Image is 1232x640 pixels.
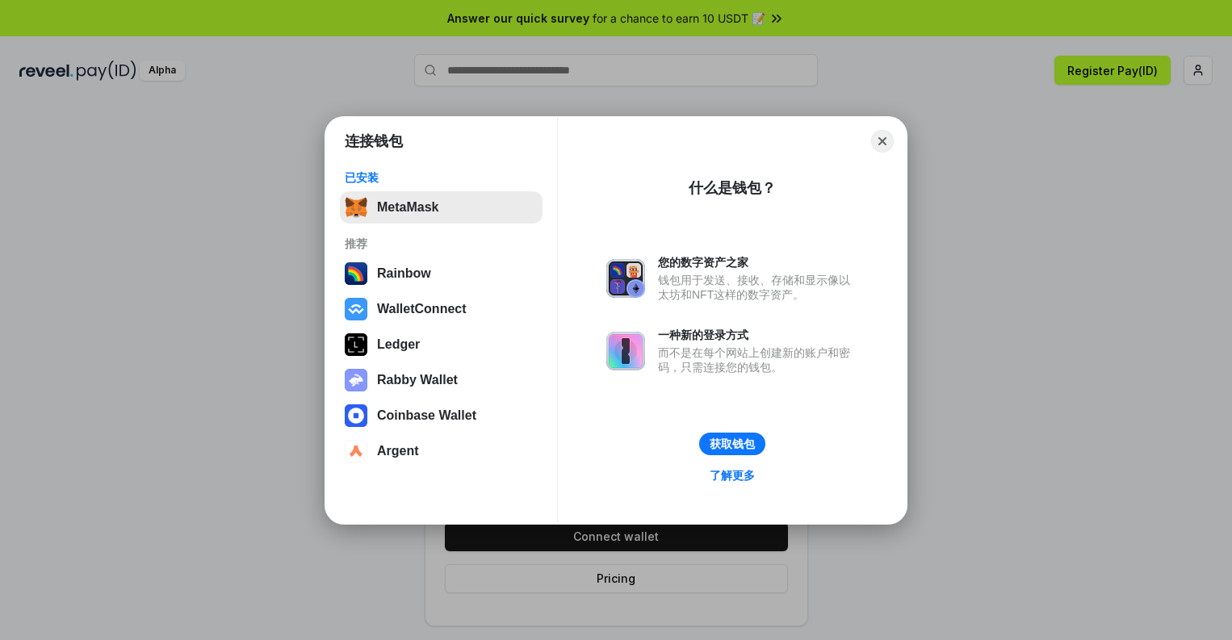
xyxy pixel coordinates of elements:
img: svg+xml,%3Csvg%20xmlns%3D%22http%3A%2F%2Fwww.w3.org%2F2000%2Fsvg%22%20fill%3D%22none%22%20viewBox... [606,259,645,298]
img: svg+xml,%3Csvg%20width%3D%2228%22%20height%3D%2228%22%20viewBox%3D%220%200%2028%2028%22%20fill%3D... [345,298,367,320]
h1: 连接钱包 [345,132,403,151]
button: 获取钱包 [699,433,765,455]
a: 了解更多 [700,465,765,486]
div: 了解更多 [710,468,755,483]
div: Rainbow [377,266,431,281]
div: 您的数字资产之家 [658,255,858,270]
button: Coinbase Wallet [340,399,543,432]
img: svg+xml,%3Csvg%20width%3D%2228%22%20height%3D%2228%22%20viewBox%3D%220%200%2028%2028%22%20fill%3D... [345,404,367,427]
div: 一种新的登录方式 [658,328,858,342]
button: MetaMask [340,191,543,224]
button: Close [871,130,894,153]
div: 已安装 [345,170,538,185]
button: Rainbow [340,257,543,290]
button: Argent [340,435,543,467]
div: MetaMask [377,200,438,215]
img: svg+xml,%3Csvg%20width%3D%22120%22%20height%3D%22120%22%20viewBox%3D%220%200%20120%20120%22%20fil... [345,262,367,285]
div: 什么是钱包？ [689,178,776,198]
div: Coinbase Wallet [377,408,476,423]
div: Argent [377,444,419,458]
img: svg+xml,%3Csvg%20xmlns%3D%22http%3A%2F%2Fwww.w3.org%2F2000%2Fsvg%22%20fill%3D%22none%22%20viewBox... [606,332,645,370]
div: 钱包用于发送、接收、存储和显示像以太坊和NFT这样的数字资产。 [658,273,858,302]
div: WalletConnect [377,302,467,316]
img: svg+xml,%3Csvg%20xmlns%3D%22http%3A%2F%2Fwww.w3.org%2F2000%2Fsvg%22%20width%3D%2228%22%20height%3... [345,333,367,356]
div: Rabby Wallet [377,373,458,387]
img: svg+xml,%3Csvg%20fill%3D%22none%22%20height%3D%2233%22%20viewBox%3D%220%200%2035%2033%22%20width%... [345,196,367,219]
div: 获取钱包 [710,437,755,451]
div: 而不是在每个网站上创建新的账户和密码，只需连接您的钱包。 [658,345,858,374]
div: Ledger [377,337,420,352]
img: svg+xml,%3Csvg%20width%3D%2228%22%20height%3D%2228%22%20viewBox%3D%220%200%2028%2028%22%20fill%3D... [345,440,367,462]
button: WalletConnect [340,293,543,325]
img: svg+xml,%3Csvg%20xmlns%3D%22http%3A%2F%2Fwww.w3.org%2F2000%2Fsvg%22%20fill%3D%22none%22%20viewBox... [345,369,367,391]
button: Rabby Wallet [340,364,543,396]
div: 推荐 [345,236,538,251]
button: Ledger [340,328,543,361]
